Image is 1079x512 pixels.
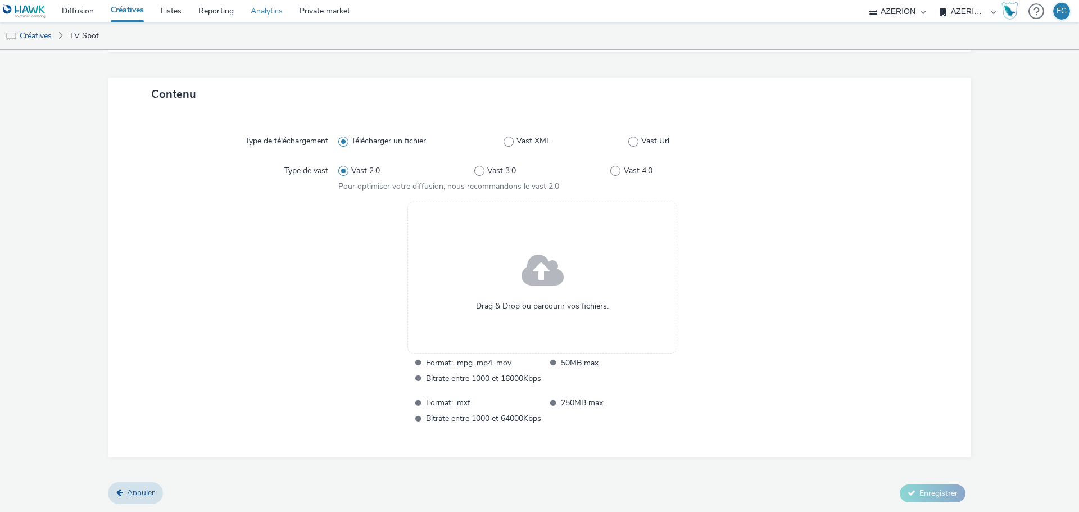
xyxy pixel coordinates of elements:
span: Format: .mxf [426,396,541,409]
span: Drag & Drop ou parcourir vos fichiers. [476,301,609,312]
span: Vast Url [641,135,669,147]
span: Télécharger un fichier [351,135,426,147]
a: Annuler [108,482,163,504]
button: Enregistrer [900,484,965,502]
a: Hawk Academy [1001,2,1023,20]
img: Hawk Academy [1001,2,1018,20]
label: Type de vast [280,161,333,176]
img: tv [6,31,17,42]
span: Contenu [151,87,196,102]
span: Vast XML [516,135,551,147]
span: Enregistrer [919,488,958,499]
span: Pour optimiser votre diffusion, nous recommandons le vast 2.0 [338,181,559,192]
span: Vast 4.0 [624,165,652,176]
label: Type de téléchargement [241,131,333,147]
span: Annuler [127,487,155,498]
span: Bitrate entre 1000 et 64000Kbps [426,412,541,425]
span: Vast 3.0 [487,165,516,176]
span: 50MB max [561,356,676,369]
span: Bitrate entre 1000 et 16000Kbps [426,372,541,385]
div: EG [1057,3,1067,20]
span: 250MB max [561,396,676,409]
a: TV Spot [64,22,105,49]
span: Vast 2.0 [351,165,380,176]
img: undefined Logo [3,4,46,19]
span: Format: .mpg .mp4 .mov [426,356,541,369]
